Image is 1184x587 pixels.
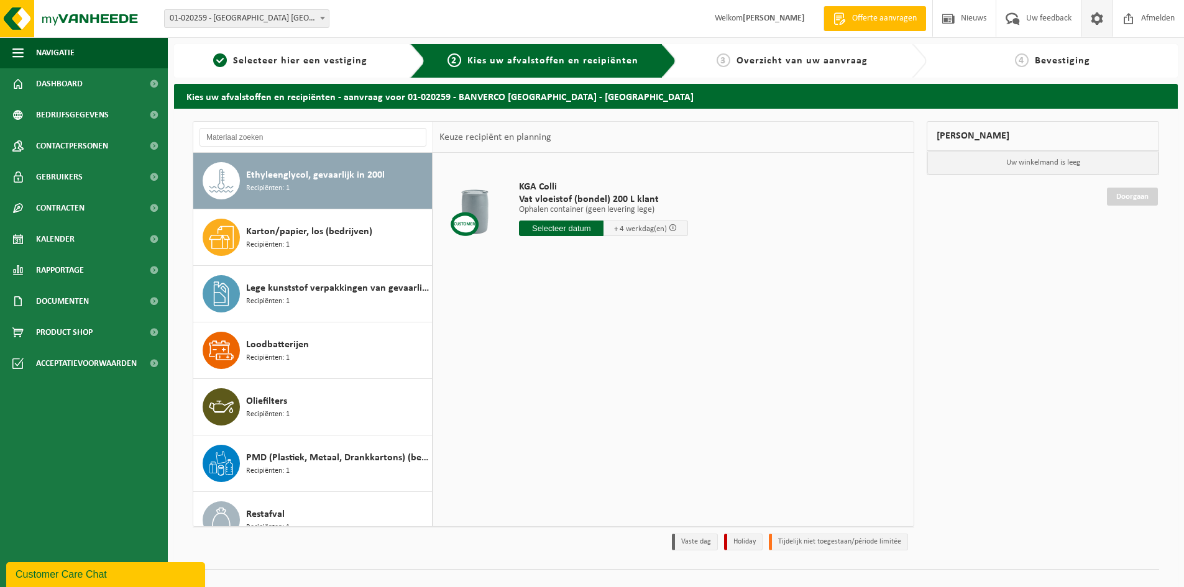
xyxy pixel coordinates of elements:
button: PMD (Plastiek, Metaal, Drankkartons) (bedrijven) Recipiënten: 1 [193,435,433,492]
span: Restafval [246,507,285,522]
button: Loodbatterijen Recipiënten: 1 [193,322,433,379]
span: Dashboard [36,68,83,99]
span: Recipiënten: 1 [246,352,290,364]
span: 01-020259 - BANVERCO NV - OOSTENDE [164,9,329,28]
span: Offerte aanvragen [849,12,920,25]
span: Selecteer hier een vestiging [233,56,367,66]
span: Ethyleenglycol, gevaarlijk in 200l [246,168,385,183]
span: PMD (Plastiek, Metaal, Drankkartons) (bedrijven) [246,450,429,465]
input: Materiaal zoeken [200,128,426,147]
span: Gebruikers [36,162,83,193]
p: Ophalen container (geen levering lege) [519,206,688,214]
span: 4 [1015,53,1029,67]
li: Vaste dag [672,534,718,550]
span: 01-020259 - BANVERCO NV - OOSTENDE [165,10,329,27]
span: Loodbatterijen [246,337,309,352]
span: Documenten [36,286,89,317]
span: 3 [717,53,730,67]
button: Oliefilters Recipiënten: 1 [193,379,433,435]
span: Kalender [36,224,75,255]
a: Doorgaan [1107,188,1158,206]
button: Lege kunststof verpakkingen van gevaarlijke stoffen Recipiënten: 1 [193,266,433,322]
span: Karton/papier, los (bedrijven) [246,224,372,239]
span: Vat vloeistof (bondel) 200 L klant [519,193,688,206]
span: Recipiënten: 1 [246,239,290,251]
span: Bedrijfsgegevens [36,99,109,130]
div: [PERSON_NAME] [927,121,1159,151]
span: Bevestiging [1035,56,1090,66]
div: Keuze recipiënt en planning [433,122,558,153]
span: Lege kunststof verpakkingen van gevaarlijke stoffen [246,281,429,296]
span: Navigatie [36,37,75,68]
span: Recipiënten: 1 [246,183,290,194]
span: Contracten [36,193,85,224]
button: Karton/papier, los (bedrijven) Recipiënten: 1 [193,209,433,266]
h2: Kies uw afvalstoffen en recipiënten - aanvraag voor 01-020259 - BANVERCO [GEOGRAPHIC_DATA] - [GEO... [174,84,1178,108]
button: Ethyleenglycol, gevaarlijk in 200l Recipiënten: 1 [193,153,433,209]
span: 1 [213,53,227,67]
strong: [PERSON_NAME] [743,14,805,23]
input: Selecteer datum [519,221,603,236]
button: Restafval Recipiënten: 1 [193,492,433,548]
p: Uw winkelmand is leeg [927,151,1159,175]
span: Product Shop [36,317,93,348]
a: 1Selecteer hier een vestiging [180,53,400,68]
a: Offerte aanvragen [824,6,926,31]
span: Recipiënten: 1 [246,522,290,534]
span: Rapportage [36,255,84,286]
li: Tijdelijk niet toegestaan/période limitée [769,534,908,550]
span: Recipiënten: 1 [246,409,290,421]
span: KGA Colli [519,181,688,193]
span: + 4 werkdag(en) [614,225,667,233]
span: Contactpersonen [36,130,108,162]
span: Acceptatievoorwaarden [36,348,137,379]
span: Recipiënten: 1 [246,465,290,477]
span: Oliefilters [246,394,287,409]
span: Kies uw afvalstoffen en recipiënten [467,56,638,66]
span: 2 [447,53,461,67]
li: Holiday [724,534,763,550]
iframe: chat widget [6,560,208,587]
span: Overzicht van uw aanvraag [737,56,868,66]
span: Recipiënten: 1 [246,296,290,307]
